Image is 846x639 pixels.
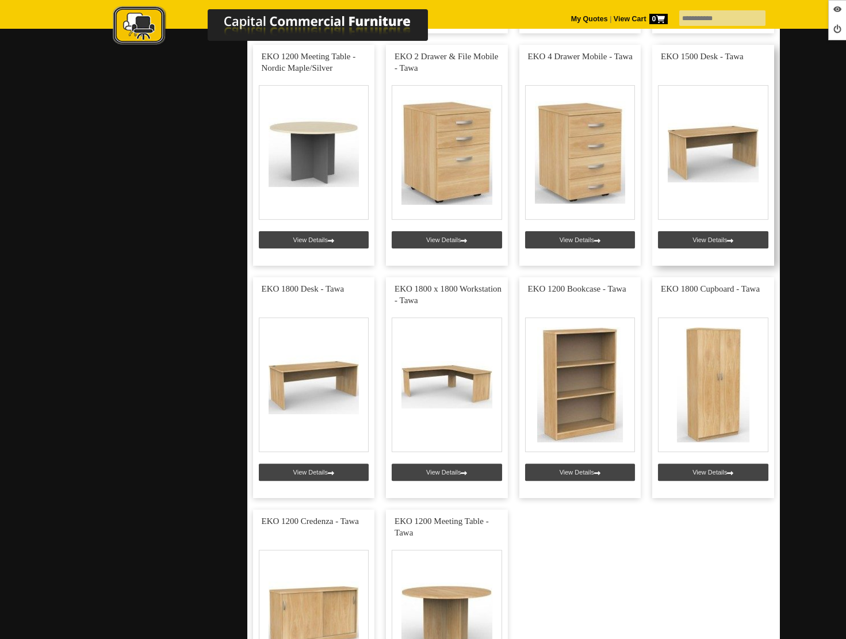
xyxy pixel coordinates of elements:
a: My Quotes [571,15,608,23]
a: View Cart0 [611,15,667,23]
span: 0 [649,14,668,24]
img: Capital Commercial Furniture Logo [81,6,484,48]
a: Capital Commercial Furniture Logo [81,6,484,51]
strong: View Cart [614,15,668,23]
